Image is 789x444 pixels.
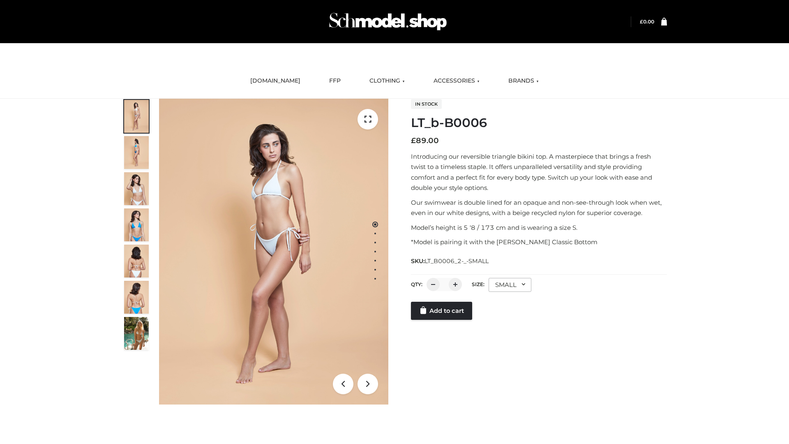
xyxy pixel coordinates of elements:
a: [DOMAIN_NAME] [244,72,307,90]
img: ArielClassicBikiniTop_CloudNine_AzureSky_OW114ECO_7-scaled.jpg [124,245,149,277]
img: ArielClassicBikiniTop_CloudNine_AzureSky_OW114ECO_4-scaled.jpg [124,208,149,241]
p: *Model is pairing it with the [PERSON_NAME] Classic Bottom [411,237,667,247]
a: FFP [323,72,347,90]
label: QTY: [411,281,422,287]
span: SKU: [411,256,489,266]
a: ACCESSORIES [427,72,486,90]
p: Introducing our reversible triangle bikini top. A masterpiece that brings a fresh twist to a time... [411,151,667,193]
div: SMALL [489,278,531,292]
img: Schmodel Admin 964 [326,5,450,38]
p: Our swimwear is double lined for an opaque and non-see-through look when wet, even in our white d... [411,197,667,218]
h1: LT_b-B0006 [411,116,667,130]
bdi: 89.00 [411,136,439,145]
img: ArielClassicBikiniTop_CloudNine_AzureSky_OW114ECO_2-scaled.jpg [124,136,149,169]
span: £ [411,136,416,145]
a: CLOTHING [363,72,411,90]
img: ArielClassicBikiniTop_CloudNine_AzureSky_OW114ECO_3-scaled.jpg [124,172,149,205]
p: Model’s height is 5 ‘8 / 173 cm and is wearing a size S. [411,222,667,233]
img: ArielClassicBikiniTop_CloudNine_AzureSky_OW114ECO_8-scaled.jpg [124,281,149,314]
bdi: 0.00 [640,18,654,25]
img: Arieltop_CloudNine_AzureSky2.jpg [124,317,149,350]
a: BRANDS [502,72,545,90]
span: LT_B0006_2-_-SMALL [424,257,489,265]
img: ArielClassicBikiniTop_CloudNine_AzureSky_OW114ECO_1-scaled.jpg [124,100,149,133]
a: £0.00 [640,18,654,25]
span: £ [640,18,643,25]
a: Add to cart [411,302,472,320]
label: Size: [472,281,484,287]
img: ArielClassicBikiniTop_CloudNine_AzureSky_OW114ECO_1 [159,99,388,405]
span: In stock [411,99,442,109]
